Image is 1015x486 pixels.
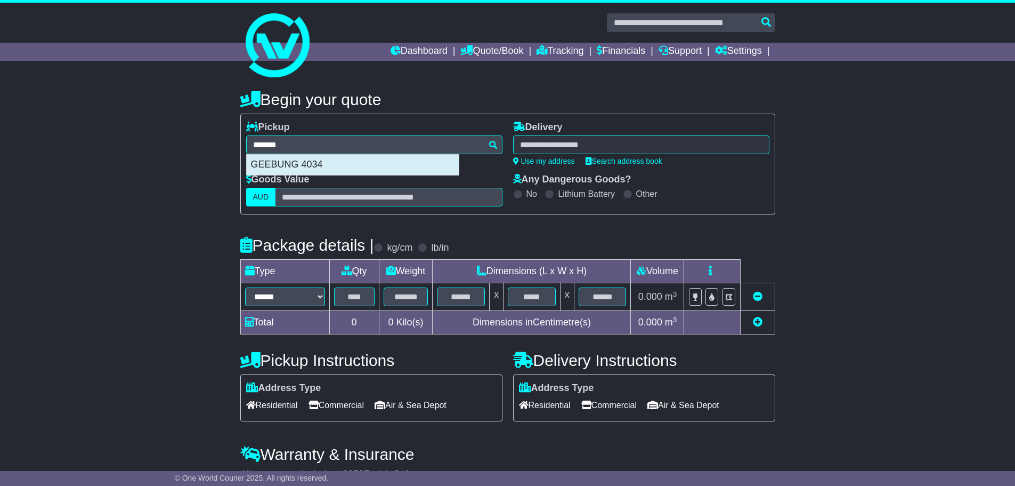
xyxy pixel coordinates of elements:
[348,469,364,480] span: 250
[329,260,379,283] td: Qty
[513,352,775,369] h4: Delivery Instructions
[753,317,762,328] a: Add new item
[753,291,762,302] a: Remove this item
[659,43,702,61] a: Support
[665,291,677,302] span: m
[673,316,677,324] sup: 3
[490,283,504,311] td: x
[388,317,393,328] span: 0
[431,242,449,254] label: lb/in
[586,157,662,165] a: Search address book
[246,383,321,394] label: Address Type
[308,397,364,413] span: Commercial
[513,157,575,165] a: Use my address
[638,291,662,302] span: 0.000
[240,91,775,108] h4: Begin your quote
[246,174,310,186] label: Goods Value
[240,311,329,334] td: Total
[636,189,657,199] label: Other
[240,469,775,481] div: All our quotes include a $ FreightSafe warranty.
[240,236,374,254] h4: Package details |
[240,260,329,283] td: Type
[513,174,631,186] label: Any Dangerous Goods?
[247,155,459,175] div: GEEBUNG 4034
[537,43,583,61] a: Tracking
[246,397,298,413] span: Residential
[558,189,615,199] label: Lithium Battery
[375,397,446,413] span: Air & Sea Depot
[175,474,329,482] span: © One World Courier 2025. All rights reserved.
[631,260,684,283] td: Volume
[329,311,379,334] td: 0
[526,189,537,199] label: No
[379,260,433,283] td: Weight
[387,242,412,254] label: kg/cm
[246,188,276,206] label: AUD
[597,43,645,61] a: Financials
[665,317,677,328] span: m
[673,290,677,298] sup: 3
[581,397,637,413] span: Commercial
[246,122,290,133] label: Pickup
[460,43,523,61] a: Quote/Book
[513,122,563,133] label: Delivery
[240,352,502,369] h4: Pickup Instructions
[433,311,631,334] td: Dimensions in Centimetre(s)
[379,311,433,334] td: Kilo(s)
[391,43,448,61] a: Dashboard
[519,397,571,413] span: Residential
[715,43,762,61] a: Settings
[647,397,719,413] span: Air & Sea Depot
[240,445,775,463] h4: Warranty & Insurance
[246,136,502,154] typeahead: Please provide city
[519,383,594,394] label: Address Type
[560,283,574,311] td: x
[433,260,631,283] td: Dimensions (L x W x H)
[638,317,662,328] span: 0.000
